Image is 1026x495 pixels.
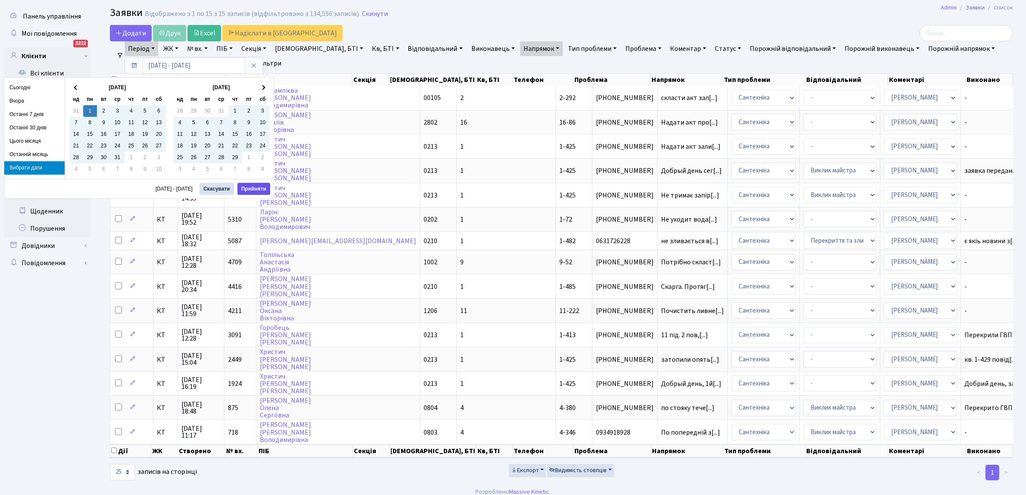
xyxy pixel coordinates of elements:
[260,250,294,274] a: ТопільськаАнастасіяАндріївна
[69,163,83,175] td: 4
[888,74,966,86] th: Коментарі
[559,215,572,224] span: 1-72
[213,41,236,56] a: ПІБ
[256,117,270,128] td: 10
[964,192,1026,199] span: -
[596,216,654,223] span: [PHONE_NUMBER]
[181,352,221,366] span: [DATE] 15:04
[260,348,311,372] a: Христич[PERSON_NAME][PERSON_NAME]
[596,192,654,199] span: [PHONE_NUMBER]
[201,105,215,117] td: 30
[4,8,90,25] a: Панель управління
[661,282,715,291] span: Скарга. Протяг[...]
[661,428,720,437] span: По попередній з[...]
[460,166,464,175] span: 1
[125,56,212,71] a: Порожній тип проблеми
[256,163,270,175] td: 9
[125,41,158,56] a: Період
[559,166,576,175] span: 1-425
[661,330,708,340] span: 11 під. 2 пов,[...]
[559,355,576,364] span: 1-425
[513,74,574,86] th: Телефон
[215,117,228,128] td: 7
[985,465,999,480] a: 1
[4,108,65,121] li: Останні 7 днів
[405,41,466,56] a: Відповідальний
[69,152,83,163] td: 28
[424,355,437,364] span: 0213
[187,152,201,163] td: 26
[559,191,576,200] span: 1-425
[651,74,723,86] th: Напрямок
[460,257,464,267] span: 9
[97,94,111,105] th: вт
[138,163,152,175] td: 9
[181,401,221,415] span: [DATE] 18:48
[661,236,718,246] span: не зливається в[...]
[110,74,151,86] th: Дії
[173,140,187,152] td: 18
[661,257,721,267] span: Потрібно скласт[...]
[228,94,242,105] th: чт
[228,105,242,117] td: 1
[111,117,125,128] td: 10
[187,25,221,41] a: Excel
[661,191,719,200] span: Не тримає запір[...]
[424,282,437,291] span: 0210
[260,372,311,396] a: Христич[PERSON_NAME][PERSON_NAME]
[228,215,242,224] span: 5310
[559,142,576,151] span: 1-425
[4,135,65,148] li: Цього місяця
[187,140,201,152] td: 19
[460,403,464,413] span: 4
[424,306,437,316] span: 1206
[574,74,651,86] th: Проблема
[460,93,464,103] span: 2
[83,105,97,117] td: 1
[476,74,513,86] th: Кв, БТІ
[181,255,221,269] span: [DATE] 12:28
[83,163,97,175] td: 5
[260,183,311,207] a: Христич[PERSON_NAME][PERSON_NAME]
[215,163,228,175] td: 6
[964,283,1026,290] span: -
[228,128,242,140] td: 15
[138,152,152,163] td: 2
[110,464,135,480] select: записів на сторінці
[4,254,90,272] a: Повідомлення
[596,238,654,244] span: 0631726228
[228,428,238,437] span: 718
[966,74,1013,86] th: Виконано
[559,330,576,340] span: 1-413
[138,140,152,152] td: 26
[661,166,722,175] span: Добрый день сег[...]
[559,257,572,267] span: 9-52
[173,105,187,117] td: 28
[83,140,97,152] td: 22
[723,74,805,86] th: Тип проблеми
[173,128,187,140] td: 11
[181,279,221,293] span: [DATE] 20:34
[559,379,576,388] span: 1-425
[228,403,238,413] span: 875
[97,105,111,117] td: 2
[258,74,352,86] th: ПІБ
[152,152,166,163] td: 3
[187,82,256,94] th: [DATE]
[661,118,718,127] span: Надати акт про[...]
[596,119,654,126] span: [PHONE_NUMBER]
[138,117,152,128] td: 12
[215,94,228,105] th: ср
[152,94,166,105] th: сб
[138,94,152,105] th: пт
[242,117,256,128] td: 9
[111,152,125,163] td: 31
[125,128,138,140] td: 18
[468,41,518,56] a: Виконавець
[125,117,138,128] td: 11
[157,404,174,411] span: КТ
[964,403,1026,413] span: Перекрито ГВП ч[...]
[667,41,710,56] a: Коментар
[424,142,437,151] span: 0213
[157,238,174,244] span: КТ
